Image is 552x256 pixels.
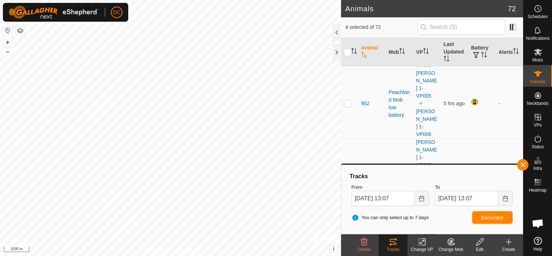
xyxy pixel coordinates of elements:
span: Help [533,247,542,251]
th: Alerts [496,38,523,67]
td: - [496,138,523,207]
a: [PERSON_NAME] 1-VP006 [416,39,437,68]
a: [PERSON_NAME] 1-VP005 [416,70,437,99]
p-sorticon: Activate to sort [481,53,487,59]
div: Peachland Mob low battery [389,89,410,119]
span: VPs [534,123,542,127]
div: Open chat [527,213,549,234]
div: Tracks [379,246,407,253]
th: Animal [358,38,386,67]
button: Reset Map [3,26,12,35]
div: Create [494,246,523,253]
img: to [418,101,423,106]
button: i [330,245,338,253]
a: [PERSON_NAME] 1-VP006 [416,108,437,137]
th: VP [413,38,441,67]
span: DC [113,9,120,16]
span: 6 Oct 2025, 8:08 am [444,101,465,106]
p-sorticon: Activate to sort [423,49,429,55]
span: Heatmap [529,188,547,192]
div: Change Mob [436,246,465,253]
span: Neckbands [527,101,548,106]
label: From [352,184,429,191]
th: Last Updated [441,38,468,67]
span: 72 [508,3,516,14]
span: Delete [358,247,371,252]
span: 952 [361,100,370,107]
span: i [333,246,335,252]
div: Tracks [349,172,516,181]
span: Mobs [532,58,543,62]
button: Map Layers [16,26,25,35]
td: - [468,138,496,207]
button: Choose Date [498,191,513,206]
span: 4 selected of 72 [345,24,418,31]
span: Animals [530,80,545,84]
th: Mob [386,38,413,67]
span: You can only select up to 7 days [352,214,429,221]
a: [PERSON_NAME] 1-VP005 [416,139,437,168]
span: Schedules [527,14,548,19]
th: Battery [468,38,496,67]
img: Gallagher Logo [9,6,99,19]
button: + [3,38,12,47]
p-sorticon: Activate to sort [351,49,357,55]
p-sorticon: Activate to sort [361,53,367,59]
a: Help [523,234,552,254]
a: Privacy Policy [142,247,169,253]
p-sorticon: Activate to sort [444,57,449,63]
button: Choose Date [415,191,429,206]
p-sorticon: Activate to sort [399,49,405,55]
label: To [435,184,513,191]
h2: Animals [345,4,508,13]
p-sorticon: Activate to sort [513,49,519,55]
span: Generate [481,215,504,221]
div: Edit [465,246,494,253]
a: Contact Us [178,247,199,253]
span: Notifications [526,36,549,40]
span: Status [531,145,544,149]
button: Generate [472,211,513,224]
button: – [3,47,12,56]
div: Change VP [407,246,436,253]
td: - [496,69,523,138]
span: Infra [533,166,542,171]
input: Search (S) [418,20,505,35]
